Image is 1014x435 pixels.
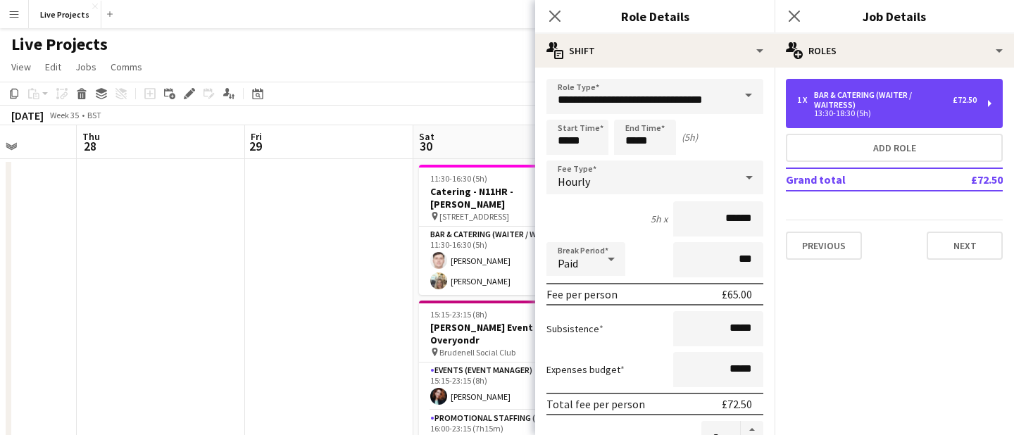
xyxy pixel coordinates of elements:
[80,138,100,154] span: 28
[419,130,434,143] span: Sat
[722,397,752,411] div: £72.50
[419,362,577,410] app-card-role: Events (Event Manager)1/115:15-23:15 (8h)[PERSON_NAME]
[797,95,814,105] div: 1 x
[439,347,515,358] span: Brudenell Social Club
[682,131,698,144] div: (5h)
[419,321,577,346] h3: [PERSON_NAME] Event - Overyondr
[419,185,577,210] h3: Catering - N11HR - [PERSON_NAME]
[87,110,101,120] div: BST
[953,95,977,105] div: £72.50
[546,397,645,411] div: Total fee per person
[546,363,625,376] label: Expenses budget
[251,130,262,143] span: Fri
[419,165,577,295] app-job-card: 11:30-16:30 (5h)2/2Catering - N11HR - [PERSON_NAME] [STREET_ADDRESS]1 RoleBar & Catering (Waiter ...
[439,211,509,222] span: [STREET_ADDRESS]
[70,58,102,76] a: Jobs
[775,7,1014,25] h3: Job Details
[105,58,148,76] a: Comms
[430,173,487,184] span: 11:30-16:30 (5h)
[45,61,61,73] span: Edit
[722,287,752,301] div: £65.00
[797,110,977,117] div: 13:30-18:30 (5h)
[249,138,262,154] span: 29
[927,232,1003,260] button: Next
[6,58,37,76] a: View
[546,287,618,301] div: Fee per person
[11,61,31,73] span: View
[39,58,67,76] a: Edit
[430,309,487,320] span: 15:15-23:15 (8h)
[558,256,578,270] span: Paid
[419,227,577,295] app-card-role: Bar & Catering (Waiter / waitress)2/211:30-16:30 (5h)[PERSON_NAME][PERSON_NAME]
[927,168,1003,191] td: £72.50
[535,34,775,68] div: Shift
[535,7,775,25] h3: Role Details
[786,168,927,191] td: Grand total
[75,61,96,73] span: Jobs
[11,108,44,122] div: [DATE]
[786,232,862,260] button: Previous
[417,138,434,154] span: 30
[546,322,603,335] label: Subsistence
[46,110,82,120] span: Week 35
[558,175,590,189] span: Hourly
[786,134,1003,162] button: Add role
[82,130,100,143] span: Thu
[651,213,668,225] div: 5h x
[775,34,1014,68] div: Roles
[11,34,108,55] h1: Live Projects
[111,61,142,73] span: Comms
[814,90,953,110] div: Bar & Catering (Waiter / waitress)
[29,1,101,28] button: Live Projects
